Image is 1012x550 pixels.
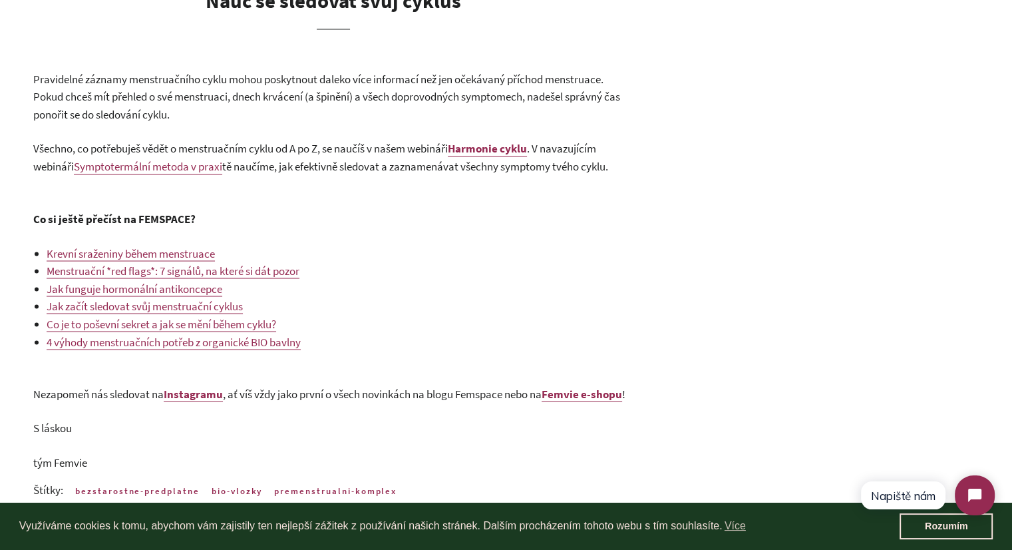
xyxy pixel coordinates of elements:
iframe: Tidio Chat [848,464,1006,527]
a: Co je to poševní sekret a jak se mění během cyklu? [47,316,276,332]
span: Krevní sraženiny během menstruace [47,246,215,260]
span: Všechno, co potřebuješ vědět o menstruačním cyklu od A po Z, se naučíš v našem webináři [33,141,448,156]
span: Nezapomeň nás sledovat na [33,386,164,401]
b: Femvie [542,386,579,401]
span: Pravidelné záznamy menstruačního cyklu mohou poskytnout daleko více informací než jen očekávaný p... [33,72,620,122]
a: Krevní sraženiny během menstruace [47,246,215,261]
span: tě naučíme, jak efektivně sledovat a zaznamenávat všechny symptomy tvého cyklu. [222,159,608,174]
a: Harmonie cyklu [448,141,527,156]
a: Jak začít sledovat svůj menstruační cyklus [47,298,243,314]
span: tým Femvie [33,455,87,469]
span: Jak funguje hormonální antikoncepce [47,281,222,296]
a: 4 výhody menstruačních potřeb z organické BIO bavlny [47,334,301,350]
a: Jak funguje hormonální antikoncepce [47,281,222,296]
a: Menstruační *red flags*: 7 signálů, na které si dát pozor [47,263,299,278]
a: Femviee-shopu [542,386,622,402]
span: S láskou [33,420,72,435]
b: Co si ještě přečíst na FEMSPACE? [33,211,196,226]
a: Symptotermální metoda v praxi [74,159,222,174]
a: learn more about cookies [723,516,748,536]
a: premenstrualni-komplex [274,482,407,499]
span: Využíváme cookies k tomu, abychom vám zajistily ten nejlepší zážitek z používání našich stránek. ... [19,516,900,536]
span: Menstruační *red flags*: 7 signálů, na které si dát pozor [47,263,299,278]
a: Instagramu [164,386,223,402]
span: , ať víš vždy jako první o všech novinkách na blogu Femspace nebo na [223,386,542,401]
b: e-shopu [581,386,622,401]
a: bezstarostne-predplatne [75,482,210,499]
span: ! [622,386,625,401]
a: bio-vlozky [212,482,273,499]
span: Štítky: [33,482,63,497]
